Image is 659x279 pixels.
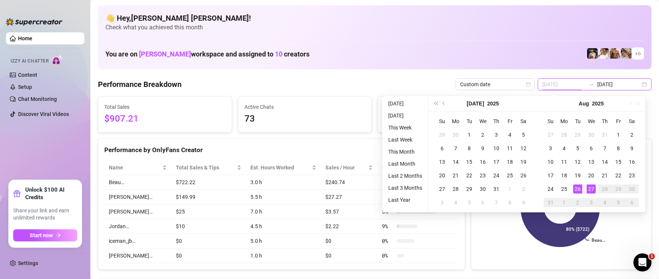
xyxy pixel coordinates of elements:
[544,142,557,155] td: 2025-08-03
[503,128,517,142] td: 2025-07-04
[492,198,501,207] div: 7
[435,142,449,155] td: 2025-07-06
[440,96,448,111] button: Previous month (PageUp)
[13,229,77,241] button: Start nowarrow-right
[476,128,490,142] td: 2025-07-02
[56,233,61,238] span: arrow-right
[587,171,596,180] div: 20
[385,195,425,204] li: Last Year
[587,184,596,194] div: 27
[462,169,476,182] td: 2025-07-22
[598,128,612,142] td: 2025-07-31
[557,182,571,196] td: 2025-08-25
[600,144,609,153] div: 7
[610,48,620,59] img: David
[598,182,612,196] td: 2025-08-28
[462,114,476,128] th: Tu
[612,155,625,169] td: 2025-08-15
[592,96,604,111] button: Choose a year
[544,196,557,209] td: 2025-08-31
[478,171,487,180] div: 23
[542,80,585,88] input: Start date
[573,184,582,194] div: 26
[598,114,612,128] th: Th
[492,144,501,153] div: 10
[460,79,530,90] span: Custom date
[587,198,596,207] div: 3
[627,171,636,180] div: 23
[612,196,625,209] td: 2025-09-05
[573,171,582,180] div: 19
[519,157,528,166] div: 19
[451,198,460,207] div: 4
[435,128,449,142] td: 2025-06-29
[18,84,32,90] a: Setup
[625,182,639,196] td: 2025-08-30
[478,198,487,207] div: 6
[505,157,514,166] div: 18
[438,171,447,180] div: 20
[244,103,366,111] span: Active Chats
[584,114,598,128] th: We
[517,128,530,142] td: 2025-07-05
[13,207,77,222] span: Share your link and earn unlimited rewards
[18,35,32,41] a: Home
[18,111,69,117] a: Discover Viral Videos
[614,144,623,153] div: 8
[571,128,584,142] td: 2025-07-29
[557,142,571,155] td: 2025-08-04
[505,171,514,180] div: 25
[465,130,474,139] div: 1
[571,196,584,209] td: 2025-09-02
[588,81,594,87] span: to
[321,190,377,204] td: $27.27
[490,182,503,196] td: 2025-07-31
[176,163,235,172] span: Total Sales & Tips
[584,169,598,182] td: 2025-08-20
[476,196,490,209] td: 2025-08-06
[600,171,609,180] div: 21
[492,171,501,180] div: 24
[621,48,632,59] img: Uncle
[598,169,612,182] td: 2025-08-21
[633,253,651,271] iframe: Intercom live chat
[321,160,377,175] th: Sales / Hour
[52,55,63,66] img: AI Chatter
[505,198,514,207] div: 8
[171,175,246,190] td: $722.22
[597,80,640,88] input: End date
[544,155,557,169] td: 2025-08-10
[627,130,636,139] div: 2
[490,128,503,142] td: 2025-07-03
[579,96,589,111] button: Choose a month
[544,182,557,196] td: 2025-08-24
[571,142,584,155] td: 2025-08-05
[465,184,474,194] div: 29
[598,142,612,155] td: 2025-08-07
[465,198,474,207] div: 5
[104,175,171,190] td: Beau…
[560,130,569,139] div: 28
[246,190,321,204] td: 5.5 h
[462,142,476,155] td: 2025-07-08
[438,157,447,166] div: 13
[105,23,644,32] span: Check what you achieved this month
[598,155,612,169] td: 2025-08-14
[505,144,514,153] div: 11
[587,130,596,139] div: 30
[519,144,528,153] div: 12
[517,196,530,209] td: 2025-08-09
[612,128,625,142] td: 2025-08-01
[573,198,582,207] div: 2
[614,184,623,194] div: 29
[573,157,582,166] div: 12
[560,184,569,194] div: 25
[467,96,484,111] button: Choose a month
[598,196,612,209] td: 2025-09-04
[600,157,609,166] div: 14
[13,190,21,197] span: gift
[478,130,487,139] div: 2
[584,196,598,209] td: 2025-09-03
[449,114,462,128] th: Mo
[449,169,462,182] td: 2025-07-21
